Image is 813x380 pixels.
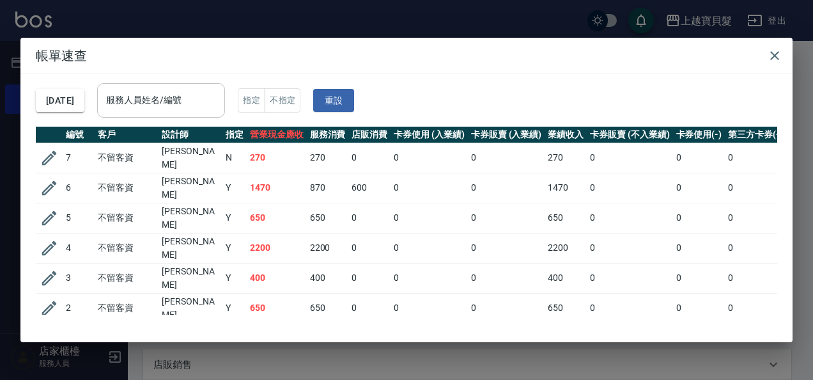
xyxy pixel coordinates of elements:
td: 0 [673,293,725,323]
td: 0 [348,263,391,293]
th: 指定 [222,127,247,143]
td: 0 [725,143,786,173]
td: [PERSON_NAME] [159,173,222,203]
td: Y [222,173,247,203]
td: 1470 [247,173,307,203]
td: 不留客資 [95,203,159,233]
td: Y [222,203,247,233]
th: 編號 [63,127,95,143]
td: 0 [587,203,672,233]
td: 270 [307,143,349,173]
td: 0 [391,143,468,173]
th: 客戶 [95,127,159,143]
td: [PERSON_NAME] [159,293,222,323]
td: 0 [673,233,725,263]
td: 0 [725,233,786,263]
th: 營業現金應收 [247,127,307,143]
td: 不留客資 [95,263,159,293]
td: 2 [63,293,95,323]
td: 0 [468,233,545,263]
td: 0 [468,143,545,173]
td: 400 [545,263,587,293]
button: [DATE] [36,89,84,113]
td: 650 [545,203,587,233]
td: 650 [545,293,587,323]
th: 卡券販賣 (入業績) [468,127,545,143]
td: 2200 [247,233,307,263]
td: 不留客資 [95,143,159,173]
td: 4 [63,233,95,263]
td: 6 [63,173,95,203]
td: 0 [587,233,672,263]
th: 第三方卡券(-) [725,127,786,143]
td: 270 [545,143,587,173]
td: 270 [247,143,307,173]
td: 0 [673,173,725,203]
td: [PERSON_NAME] [159,203,222,233]
th: 卡券使用 (入業績) [391,127,468,143]
td: 400 [247,263,307,293]
td: 650 [247,293,307,323]
td: Y [222,263,247,293]
td: 600 [348,173,391,203]
th: 卡券販賣 (不入業績) [587,127,672,143]
td: 0 [468,263,545,293]
td: Y [222,293,247,323]
td: 不留客資 [95,173,159,203]
td: 400 [307,263,349,293]
td: 0 [391,173,468,203]
button: 不指定 [265,88,300,113]
td: 不留客資 [95,293,159,323]
td: 650 [307,293,349,323]
td: 0 [725,203,786,233]
td: 2200 [545,233,587,263]
td: 0 [725,173,786,203]
td: 3 [63,263,95,293]
td: 0 [348,233,391,263]
td: [PERSON_NAME] [159,143,222,173]
td: 0 [391,233,468,263]
td: N [222,143,247,173]
td: 0 [468,293,545,323]
td: 870 [307,173,349,203]
td: 0 [391,293,468,323]
td: 0 [391,203,468,233]
td: 0 [673,263,725,293]
td: 0 [725,263,786,293]
td: 0 [587,143,672,173]
th: 服務消費 [307,127,349,143]
th: 設計師 [159,127,222,143]
th: 店販消費 [348,127,391,143]
td: 0 [587,293,672,323]
th: 業績收入 [545,127,587,143]
h2: 帳單速查 [20,38,793,74]
td: 0 [348,143,391,173]
td: 0 [348,293,391,323]
td: 0 [468,203,545,233]
td: [PERSON_NAME] [159,233,222,263]
td: 0 [587,173,672,203]
td: 不留客資 [95,233,159,263]
td: 1470 [545,173,587,203]
td: 0 [348,203,391,233]
td: 0 [587,263,672,293]
td: [PERSON_NAME] [159,263,222,293]
td: 650 [247,203,307,233]
td: 650 [307,203,349,233]
button: 重設 [313,89,354,113]
td: 0 [673,203,725,233]
td: 0 [391,263,468,293]
button: 指定 [238,88,265,113]
td: Y [222,233,247,263]
td: 0 [725,293,786,323]
td: 0 [468,173,545,203]
td: 2200 [307,233,349,263]
td: 0 [673,143,725,173]
td: 7 [63,143,95,173]
th: 卡券使用(-) [673,127,725,143]
td: 5 [63,203,95,233]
